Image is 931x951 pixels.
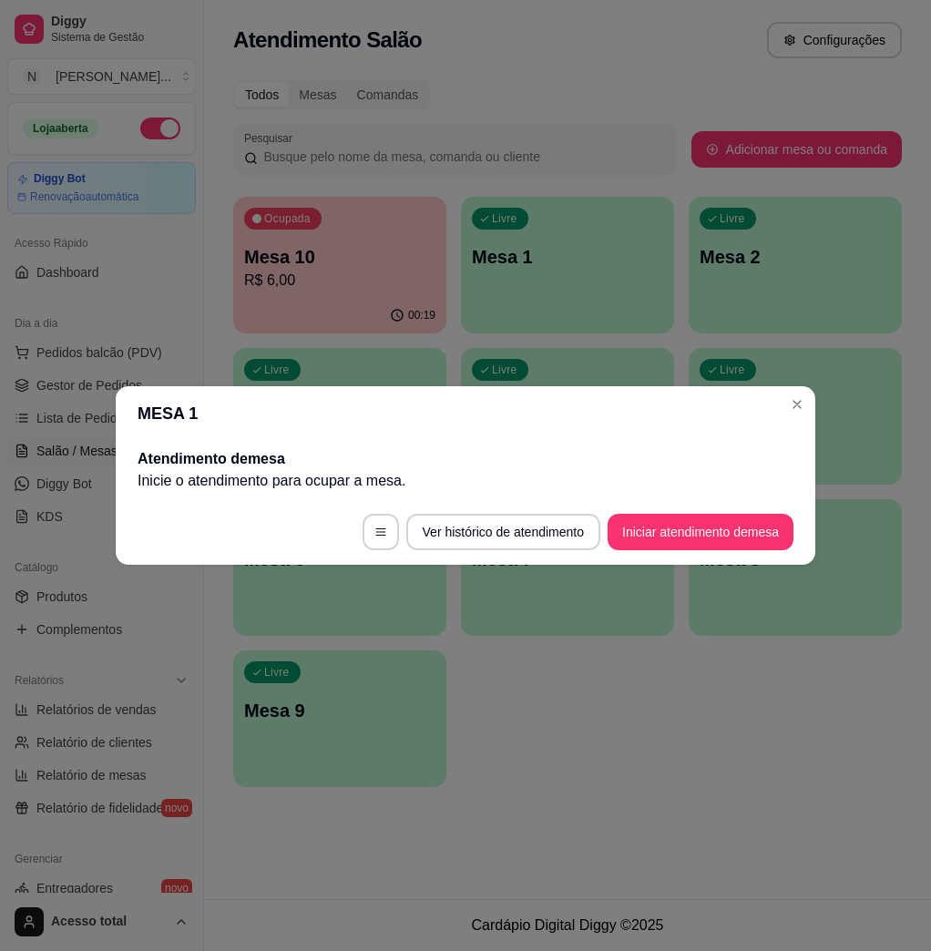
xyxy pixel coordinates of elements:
h2: Atendimento de mesa [138,448,793,470]
button: Ver histórico de atendimento [406,514,600,550]
p: Inicie o atendimento para ocupar a mesa . [138,470,793,492]
button: Close [783,390,812,419]
header: MESA 1 [116,386,815,441]
button: Iniciar atendimento demesa [608,514,793,550]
